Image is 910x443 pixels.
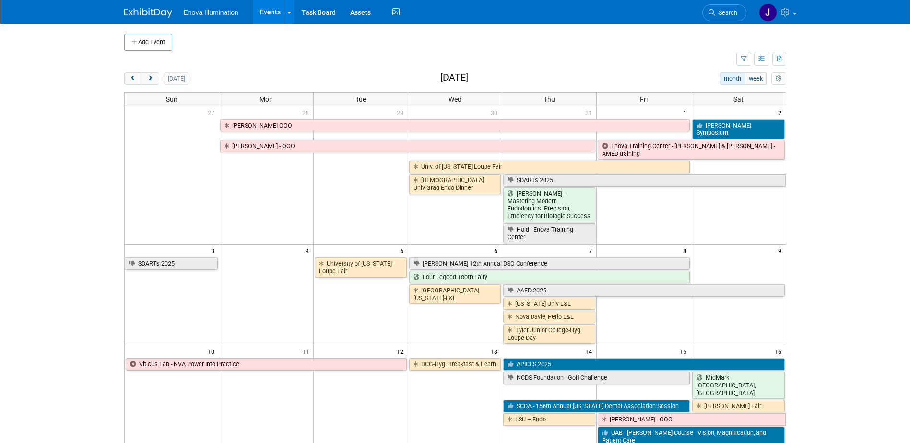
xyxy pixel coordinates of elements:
[207,345,219,357] span: 10
[774,345,786,357] span: 16
[759,3,777,22] img: Janelle Tlusty
[305,245,313,256] span: 4
[777,106,786,118] span: 2
[490,345,502,357] span: 13
[702,4,746,21] a: Search
[777,245,786,256] span: 9
[449,95,461,103] span: Wed
[490,106,502,118] span: 30
[692,119,784,139] a: [PERSON_NAME] Symposium
[409,174,501,194] a: [DEMOGRAPHIC_DATA] Univ-Grad Endo Dinner
[745,72,767,85] button: week
[598,413,785,426] a: [PERSON_NAME] - OOO
[142,72,159,85] button: next
[771,72,786,85] button: myCustomButton
[584,345,596,357] span: 14
[260,95,273,103] span: Mon
[409,271,690,283] a: Four Legged Tooth Fairy
[207,106,219,118] span: 27
[126,358,407,371] a: Viticus Lab - NVA Power Into Practice
[588,245,596,256] span: 7
[503,372,690,384] a: NCDS Foundation - Golf Challenge
[503,298,595,310] a: [US_STATE] Univ-L&L
[682,245,691,256] span: 8
[503,187,595,222] a: [PERSON_NAME] - Mastering Modern Endodontics: Precision, Efficiency for Biologic Success
[503,324,595,344] a: Tyler Junior College-Hyg. Loupe Day
[396,345,408,357] span: 12
[301,345,313,357] span: 11
[396,106,408,118] span: 29
[503,223,595,243] a: Hold - Enova Training Center
[733,95,744,103] span: Sat
[692,372,784,399] a: MidMark - [GEOGRAPHIC_DATA], [GEOGRAPHIC_DATA]
[124,34,172,51] button: Add Event
[399,245,408,256] span: 5
[720,72,745,85] button: month
[493,245,502,256] span: 6
[125,257,218,270] a: SDARTs 2025
[692,400,784,412] a: [PERSON_NAME] Fair
[210,245,219,256] span: 3
[503,311,595,323] a: Nova-Davie, Perio L&L
[503,174,785,187] a: SDARTs 2025
[220,140,595,152] a: [PERSON_NAME] - OOO
[503,358,784,371] a: APICES 2025
[679,345,691,357] span: 15
[544,95,555,103] span: Thu
[715,9,737,16] span: Search
[584,106,596,118] span: 31
[355,95,366,103] span: Tue
[682,106,691,118] span: 1
[640,95,648,103] span: Fri
[598,140,784,160] a: Enova Training Center - [PERSON_NAME] & [PERSON_NAME] - AMED training
[503,413,595,426] a: LSU – Endo
[409,284,501,304] a: [GEOGRAPHIC_DATA][US_STATE]-L&L
[124,72,142,85] button: prev
[164,72,189,85] button: [DATE]
[440,72,468,83] h2: [DATE]
[503,284,784,297] a: AAED 2025
[301,106,313,118] span: 28
[315,257,407,277] a: University of [US_STATE]-Loupe Fair
[220,119,690,132] a: [PERSON_NAME] OOO
[124,8,172,18] img: ExhibitDay
[409,161,690,173] a: Univ. of [US_STATE]-Loupe Fair
[184,9,238,16] span: Enova Illumination
[776,76,782,82] i: Personalize Calendar
[409,358,501,371] a: DCG-Hyg. Breakfast & Learn
[503,400,690,412] a: SCDA - 156th Annual [US_STATE] Dental Association Session
[166,95,177,103] span: Sun
[409,257,690,270] a: [PERSON_NAME] 12th Annual DSO Conference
